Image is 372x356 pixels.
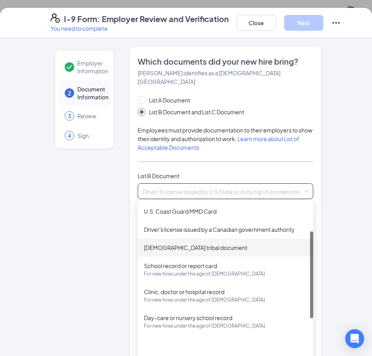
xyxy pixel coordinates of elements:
span: For new hires under the age of [DEMOGRAPHIC_DATA] [144,296,307,304]
div: U.S. Coast Guard MMD Card [144,207,307,216]
svg: FormI9EVerifyIcon [50,13,60,23]
span: Employees must provide documentation to their employers to show their identity and authorization ... [138,127,312,151]
div: Driver's license issued by a Canadian government authority [144,225,307,234]
span: List B Document and List C Document [146,108,247,116]
span: Document Information [77,85,108,101]
div: Clinic, doctor or hospital record [144,287,307,304]
div: Open Intercom Messenger [345,329,364,348]
button: Next [284,15,323,31]
p: You need to complete [50,24,229,32]
h4: I-9 Form: Employer Review and Verification [64,13,229,24]
span: For new hires under the age of [DEMOGRAPHIC_DATA] [144,322,307,330]
svg: Checkmark [65,62,74,72]
span: Sign [77,132,103,140]
div: Day-care or nursery school record [144,313,307,330]
span: 2 [68,89,71,97]
span: Review [77,112,103,120]
span: Which documents did your new hire bring? [138,56,313,67]
div: School record or report card [144,261,307,278]
button: Close [237,15,276,31]
span: [PERSON_NAME] identifies as a [DEMOGRAPHIC_DATA][GEOGRAPHIC_DATA] [138,69,280,85]
span: For new hires under the age of [DEMOGRAPHIC_DATA] [144,270,307,278]
div: [DEMOGRAPHIC_DATA] tribal document [144,243,307,252]
span: Driver’s License issued by U.S State or outlying US possession [142,184,308,199]
span: List A Document [146,96,193,104]
span: Employer Information [77,59,108,75]
span: 3 [68,112,71,120]
span: List B Document [138,172,179,179]
svg: Ellipses [331,18,341,28]
span: 4 [68,132,71,140]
